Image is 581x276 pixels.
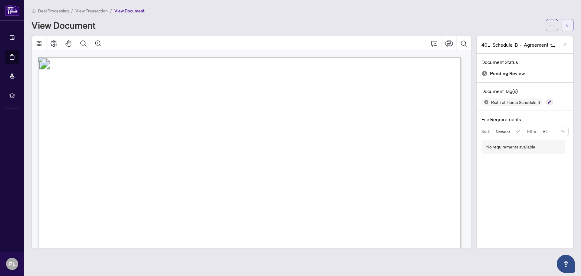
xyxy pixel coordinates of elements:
span: 401_Schedule_B_-_Agreement_to_Lease_-_Residential_.pdf [481,41,557,48]
img: Document Status [481,70,487,76]
span: arrow-left [566,23,570,27]
span: View Document [114,8,145,14]
img: logo [5,5,19,16]
span: Deal Processing [38,8,69,14]
span: Pending Review [490,69,525,78]
span: edit [563,43,567,47]
span: home [31,9,36,13]
li: / [71,7,73,14]
img: Status Icon [481,98,489,106]
h1: View Document [31,20,96,30]
div: No requirements available [486,144,535,150]
span: All [543,127,565,136]
button: Open asap [557,255,575,273]
span: View Transaction [75,8,108,14]
span: Newest [496,127,520,136]
span: ellipsis [550,23,554,27]
h4: File Requirements [481,116,569,123]
span: PL [9,260,15,268]
h4: Document Tag(s) [481,88,569,95]
h4: Document Status [481,58,569,66]
p: Filter: [527,128,539,135]
li: / [110,7,112,14]
p: Sort: [481,128,492,135]
span: Right at Home Schedule B [489,100,543,104]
